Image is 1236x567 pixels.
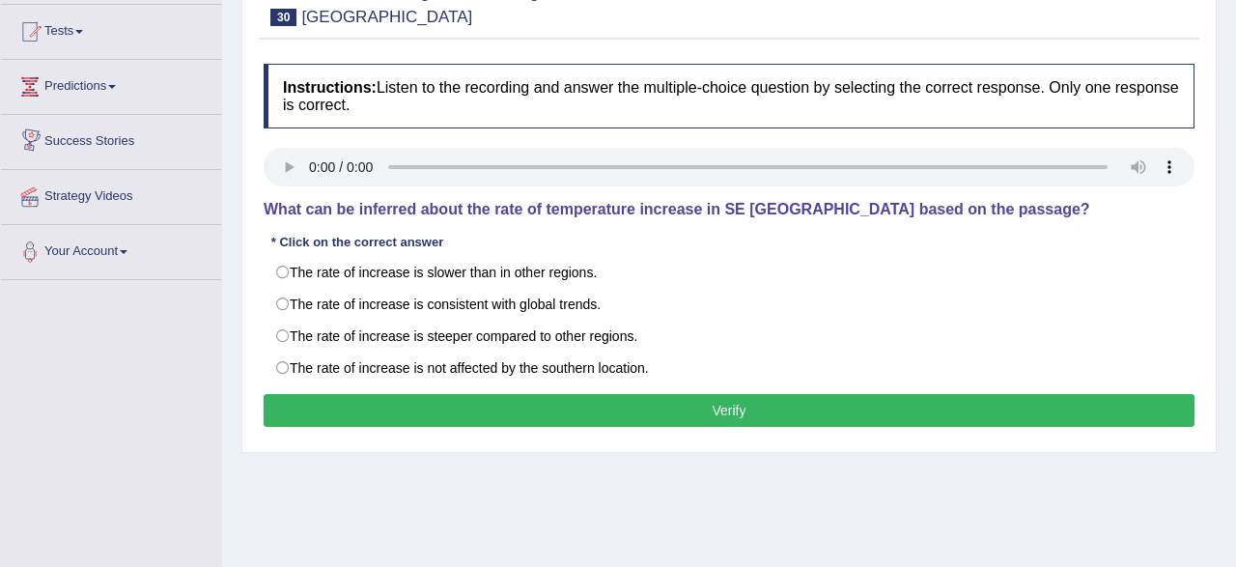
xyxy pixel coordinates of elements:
small: [GEOGRAPHIC_DATA] [301,8,472,26]
button: Verify [264,394,1194,427]
h4: What can be inferred about the rate of temperature increase in SE [GEOGRAPHIC_DATA] based on the ... [264,201,1194,218]
h4: Listen to the recording and answer the multiple-choice question by selecting the correct response... [264,64,1194,128]
label: The rate of increase is consistent with global trends. [264,288,1194,321]
div: * Click on the correct answer [264,233,451,251]
b: Instructions: [283,79,377,96]
a: Success Stories [1,115,221,163]
label: The rate of increase is not affected by the southern location. [264,352,1194,384]
span: 30 [270,9,296,26]
label: The rate of increase is slower than in other regions. [264,256,1194,289]
a: Strategy Videos [1,170,221,218]
label: The rate of increase is steeper compared to other regions. [264,320,1194,353]
a: Tests [1,5,221,53]
a: Your Account [1,225,221,273]
a: Predictions [1,60,221,108]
